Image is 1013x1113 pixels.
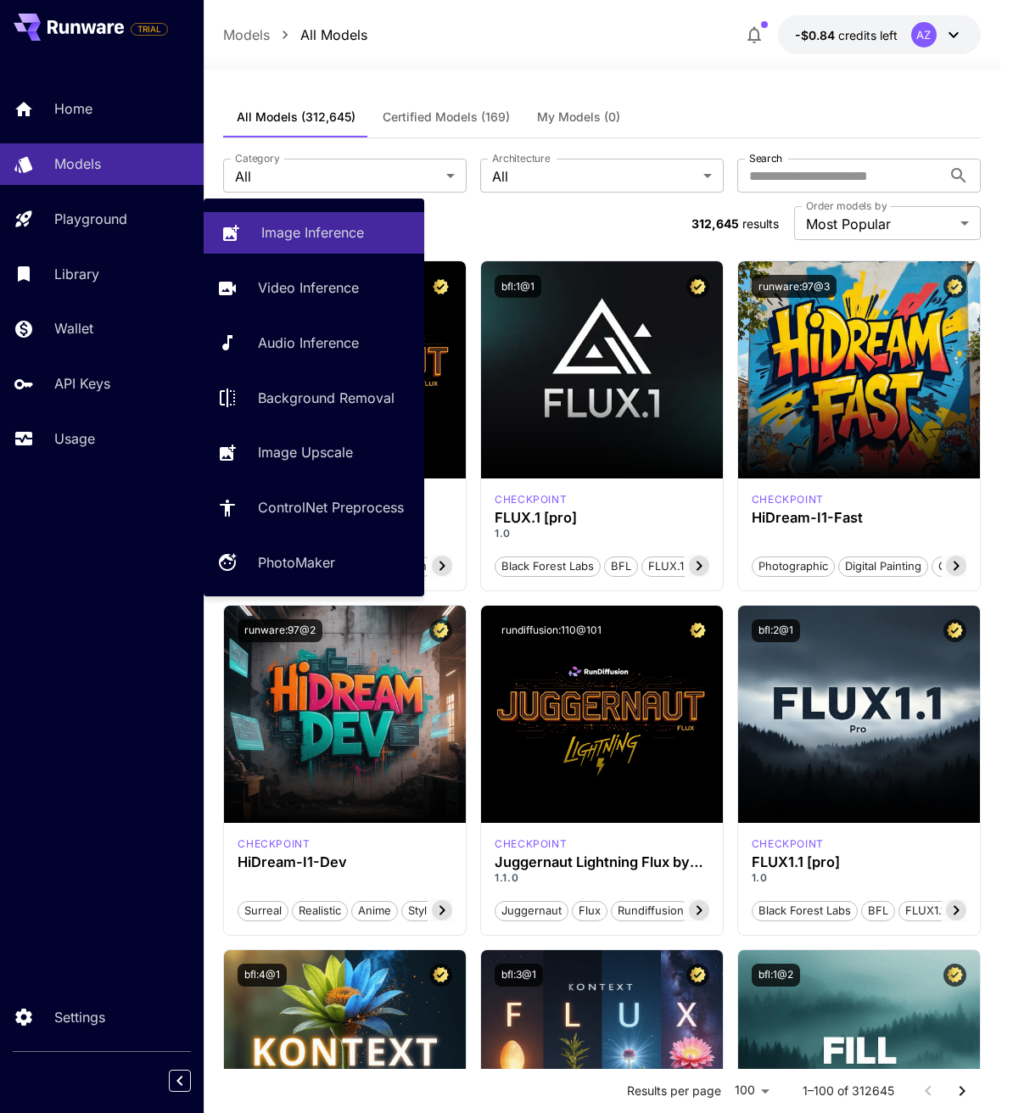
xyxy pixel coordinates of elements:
div: AZ [911,22,937,48]
div: HiDream Dev [238,836,310,852]
span: Realistic [293,903,347,920]
nav: breadcrumb [223,25,367,45]
button: runware:97@3 [752,275,837,298]
p: 1.0 [495,526,709,541]
p: 1–100 of 312645 [803,1082,894,1099]
div: fluxpro [495,492,567,507]
p: Image Inference [261,222,364,243]
a: Video Inference [204,267,424,309]
span: Most Popular [806,214,954,234]
button: bfl:4@1 [238,964,287,987]
button: bfl:1@2 [752,964,800,987]
button: Certified Model – Vetted for best performance and includes a commercial license. [943,275,966,298]
p: Playground [54,209,127,229]
div: HiDream Fast [752,492,824,507]
span: credits left [838,28,898,42]
span: Add your payment card to enable full platform functionality. [131,19,168,39]
button: Certified Model – Vetted for best performance and includes a commercial license. [943,619,966,642]
span: BFL [862,903,894,920]
p: Background Removal [258,388,395,408]
span: results [742,216,779,231]
label: Category [235,151,280,165]
p: checkpoint [752,836,824,852]
button: Certified Model – Vetted for best performance and includes a commercial license. [686,964,709,987]
button: runware:97@2 [238,619,322,642]
div: FLUX.1 [pro] [495,510,709,526]
p: Models [54,154,101,174]
p: All Models [300,25,367,45]
h3: FLUX1.1 [pro] [752,854,966,870]
button: rundiffusion:110@101 [495,619,608,642]
h3: HiDream-I1-Dev [238,854,452,870]
span: Surreal [238,903,288,920]
button: Certified Model – Vetted for best performance and includes a commercial license. [429,619,452,642]
p: Models [223,25,270,45]
span: All [492,166,697,187]
span: Certified Models (169) [383,109,510,125]
button: Certified Model – Vetted for best performance and includes a commercial license. [686,619,709,642]
span: -$0.84 [795,28,838,42]
div: 100 [728,1078,775,1103]
a: Image Upscale [204,432,424,473]
p: Usage [54,428,95,449]
span: FLUX.1 [pro] [642,558,719,575]
div: Collapse sidebar [182,1065,204,1096]
span: Digital Painting [839,558,927,575]
a: ControlNet Preprocess [204,487,424,529]
div: fluxpro [752,836,824,852]
div: HiDream-I1-Fast [752,510,966,526]
span: Black Forest Labs [753,903,857,920]
p: Wallet [54,318,93,338]
span: Stylized [402,903,455,920]
div: FLUX.1 D [495,836,567,852]
span: Anime [352,903,397,920]
span: rundiffusion [612,903,690,920]
a: Background Removal [204,377,424,418]
button: -$0.84287 [778,15,981,54]
a: Audio Inference [204,322,424,364]
span: juggernaut [495,903,568,920]
button: Collapse sidebar [169,1070,191,1092]
label: Architecture [492,151,550,165]
button: Certified Model – Vetted for best performance and includes a commercial license. [686,275,709,298]
span: BFL [605,558,637,575]
div: Juggernaut Lightning Flux by RunDiffusion [495,854,709,870]
p: Library [54,264,99,284]
p: PhotoMaker [258,552,335,573]
button: Certified Model – Vetted for best performance and includes a commercial license. [429,275,452,298]
p: API Keys [54,373,110,394]
p: 1.1.0 [495,870,709,886]
span: FLUX1.1 [pro] [899,903,981,920]
button: bfl:3@1 [495,964,543,987]
p: Image Upscale [258,442,353,462]
p: checkpoint [752,492,824,507]
label: Order models by [806,199,887,213]
p: Audio Inference [258,333,359,353]
a: PhotoMaker [204,542,424,584]
button: Certified Model – Vetted for best performance and includes a commercial license. [943,964,966,987]
span: My Models (0) [537,109,620,125]
label: Search [749,151,782,165]
button: Certified Model – Vetted for best performance and includes a commercial license. [429,964,452,987]
span: Cinematic [932,558,996,575]
button: bfl:1@1 [495,275,541,298]
span: All Models (312,645) [237,109,355,125]
button: bfl:2@1 [752,619,800,642]
span: flux [573,903,607,920]
p: checkpoint [495,492,567,507]
span: TRIAL [132,23,167,36]
p: ControlNet Preprocess [258,497,404,517]
a: Image Inference [204,212,424,254]
span: Photographic [753,558,834,575]
button: Go to next page [945,1074,979,1108]
p: checkpoint [495,836,567,852]
span: All [235,166,439,187]
span: Black Forest Labs [495,558,600,575]
p: Settings [54,1007,105,1027]
div: -$0.84287 [795,26,898,44]
span: 312,645 [691,216,739,231]
p: checkpoint [238,836,310,852]
p: Home [54,98,92,119]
